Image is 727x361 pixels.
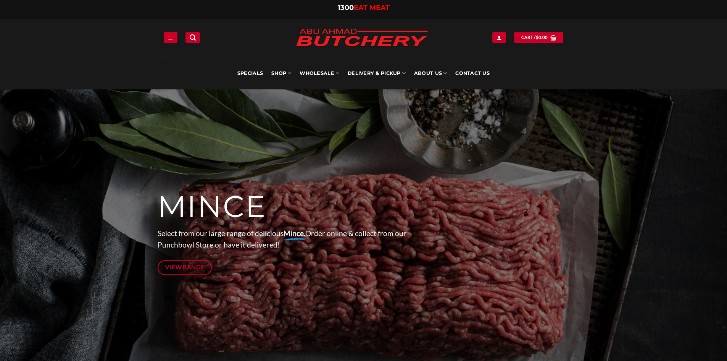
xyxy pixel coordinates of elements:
[271,57,291,89] a: SHOP
[158,260,212,275] a: View Range
[158,188,266,225] span: MINCE
[521,34,548,41] span: Cart /
[289,24,434,53] img: Abu Ahmad Butchery
[455,57,490,89] a: Contact Us
[338,3,354,12] span: 1300
[338,3,390,12] a: 1300EAT MEAT
[158,229,406,249] span: Select from our large range of delicious Order online & collect from our Punchbowl Store or have ...
[164,32,177,43] a: Menu
[514,32,563,43] a: View cart
[536,35,548,40] bdi: 0.00
[414,57,447,89] a: About Us
[237,57,263,89] a: Specials
[300,57,339,89] a: Wholesale
[536,34,538,41] span: $
[185,32,200,43] a: Search
[165,262,204,272] span: View Range
[492,32,506,43] a: Login
[348,57,406,89] a: Delivery & Pickup
[284,229,305,238] strong: Mince.
[354,3,390,12] span: EAT MEAT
